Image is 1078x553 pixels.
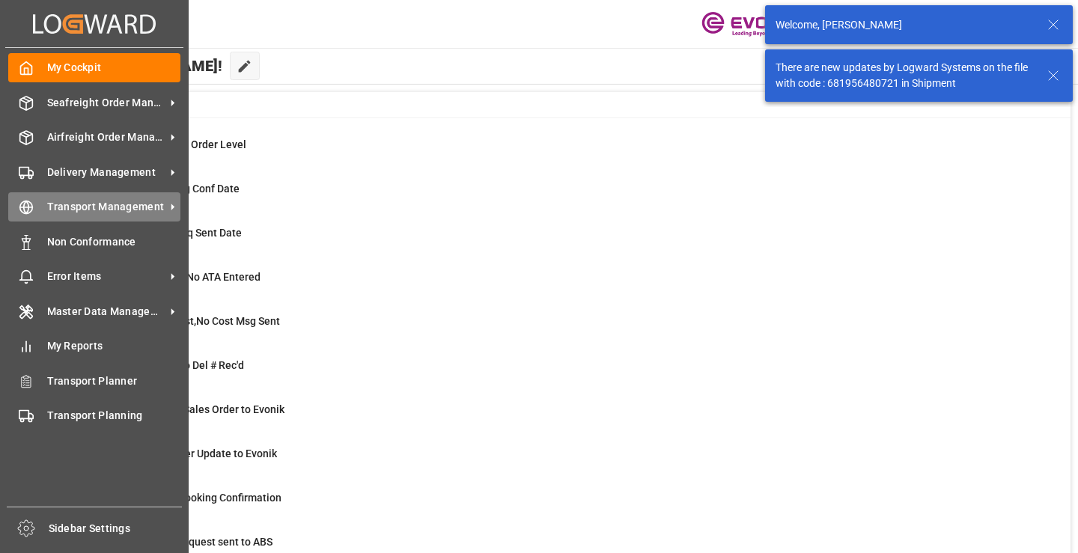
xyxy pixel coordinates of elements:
a: My Reports [8,332,180,361]
span: Seafreight Order Management [47,95,165,111]
span: Sidebar Settings [49,521,183,537]
a: 0Error Sales Order Update to EvonikShipment [76,446,1052,477]
span: Transport Management [47,199,165,215]
span: Airfreight Order Management [47,129,165,145]
span: Master Data Management [47,304,165,320]
img: Evonik-brand-mark-Deep-Purple-RGB.jpeg_1700498283.jpeg [701,11,799,37]
span: Non Conformance [47,234,181,250]
a: 19ETD>3 Days Past,No Cost Msg SentShipment [76,314,1052,345]
a: My Cockpit [8,53,180,82]
a: 2ETA > 10 Days , No ATA EnteredShipment [76,269,1052,301]
a: 0MOT Missing at Order LevelSales Order-IVPO [76,137,1052,168]
a: Non Conformance [8,227,180,256]
a: 50ABS: Missing Booking ConfirmationShipment [76,490,1052,522]
a: 1ABS: No Bkg Req Sent DateShipment [76,225,1052,257]
span: ETD>3 Days Past,No Cost Msg Sent [114,315,280,327]
span: Pending Bkg Request sent to ABS [114,536,272,548]
a: 6Error on Initial Sales Order to EvonikShipment [76,402,1052,433]
span: Hello [PERSON_NAME]! [61,52,222,80]
span: Error Items [47,269,165,284]
span: Error on Initial Sales Order to Evonik [114,403,284,415]
span: ABS: Missing Booking Confirmation [114,492,281,504]
div: There are new updates by Logward Systems on the file with code : 681956480721 in Shipment [776,60,1033,91]
div: Welcome, [PERSON_NAME] [776,17,1033,33]
a: 3ETD < 3 Days,No Del # Rec'dShipment [76,358,1052,389]
span: Transport Planner [47,373,181,389]
span: My Reports [47,338,181,354]
span: Delivery Management [47,165,165,180]
span: Error Sales Order Update to Evonik [114,447,277,459]
span: My Cockpit [47,60,181,76]
a: Transport Planning [8,401,180,430]
a: Transport Planner [8,366,180,395]
a: 30ABS: No Init Bkg Conf DateShipment [76,181,1052,213]
span: Transport Planning [47,408,181,424]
